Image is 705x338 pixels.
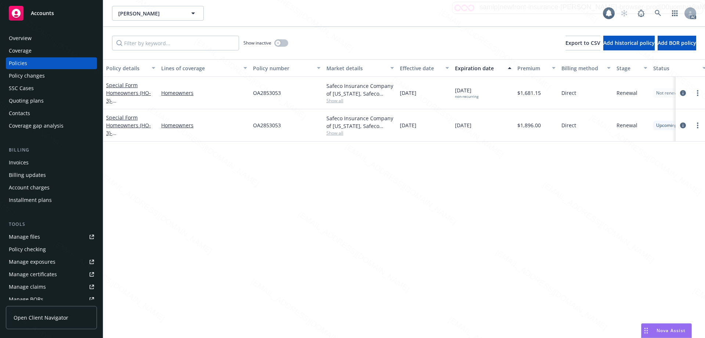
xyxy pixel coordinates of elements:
[6,243,97,255] a: Policy checking
[161,89,247,97] a: Homeowners
[9,57,27,69] div: Policies
[9,157,29,168] div: Invoices
[565,39,600,46] span: Export to CSV
[9,268,57,280] div: Manage certificates
[6,169,97,181] a: Billing updates
[9,32,32,44] div: Overview
[31,10,54,16] span: Accounts
[9,107,30,119] div: Contacts
[455,86,478,99] span: [DATE]
[158,59,250,77] button: Lines of coverage
[653,64,698,72] div: Status
[9,243,46,255] div: Policy checking
[641,323,692,338] button: Nova Assist
[657,327,686,334] span: Nova Assist
[243,40,271,46] span: Show inactive
[103,59,158,77] button: Policy details
[455,121,471,129] span: [DATE]
[6,281,97,293] a: Manage claims
[106,64,147,72] div: Policy details
[565,36,600,50] button: Export to CSV
[6,120,97,132] a: Coverage gap analysis
[658,36,696,50] button: Add BOR policy
[617,89,637,97] span: Renewal
[455,94,478,99] div: non-recurring
[651,6,665,21] a: Search
[161,64,239,72] div: Lines of coverage
[517,89,541,97] span: $1,681.15
[6,182,97,193] a: Account charges
[253,121,281,129] span: OA2853053
[656,122,677,129] span: Upcoming
[561,121,576,129] span: Direct
[455,64,503,72] div: Expiration date
[118,10,182,17] span: [PERSON_NAME]
[6,268,97,280] a: Manage certificates
[617,6,632,21] a: Start snowing
[106,82,153,112] a: Special Form Homeowners (HO-3)
[112,6,204,21] button: [PERSON_NAME]
[6,45,97,57] a: Coverage
[617,64,639,72] div: Stage
[9,231,40,243] div: Manage files
[634,6,648,21] a: Report a Bug
[561,89,576,97] span: Direct
[323,59,397,77] button: Market details
[693,89,702,97] a: more
[9,95,44,107] div: Quoting plans
[9,182,50,193] div: Account charges
[326,82,394,97] div: Safeco Insurance Company of [US_STATE], Safeco Insurance
[517,121,541,129] span: $1,896.00
[326,114,394,130] div: Safeco Insurance Company of [US_STATE], Safeco Insurance (Liberty Mutual)
[9,256,55,268] div: Manage exposures
[6,107,97,119] a: Contacts
[6,231,97,243] a: Manage files
[6,32,97,44] a: Overview
[6,157,97,168] a: Invoices
[6,82,97,94] a: SSC Cases
[6,70,97,82] a: Policy changes
[641,324,651,338] div: Drag to move
[400,121,416,129] span: [DATE]
[6,57,97,69] a: Policies
[614,59,650,77] button: Stage
[6,146,97,154] div: Billing
[693,121,702,130] a: more
[679,121,687,130] a: circleInformation
[9,82,34,94] div: SSC Cases
[253,89,281,97] span: OA2853053
[9,281,46,293] div: Manage claims
[6,293,97,305] a: Manage BORs
[617,121,637,129] span: Renewal
[326,130,394,136] span: Show all
[9,169,46,181] div: Billing updates
[397,59,452,77] button: Effective date
[658,39,696,46] span: Add BOR policy
[679,89,687,97] a: circleInformation
[326,64,386,72] div: Market details
[400,64,441,72] div: Effective date
[326,97,394,104] span: Show all
[9,194,52,206] div: Installment plans
[603,39,655,46] span: Add historical policy
[400,89,416,97] span: [DATE]
[558,59,614,77] button: Billing method
[6,3,97,24] a: Accounts
[452,59,514,77] button: Expiration date
[668,6,682,21] a: Switch app
[9,70,45,82] div: Policy changes
[6,256,97,268] a: Manage exposures
[106,114,153,144] a: Special Form Homeowners (HO-3)
[161,121,247,129] a: Homeowners
[9,45,32,57] div: Coverage
[9,293,43,305] div: Manage BORs
[656,90,684,96] span: Not renewing
[253,64,312,72] div: Policy number
[561,64,603,72] div: Billing method
[514,59,558,77] button: Premium
[6,221,97,228] div: Tools
[603,36,655,50] button: Add historical policy
[14,314,68,321] span: Open Client Navigator
[517,64,547,72] div: Premium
